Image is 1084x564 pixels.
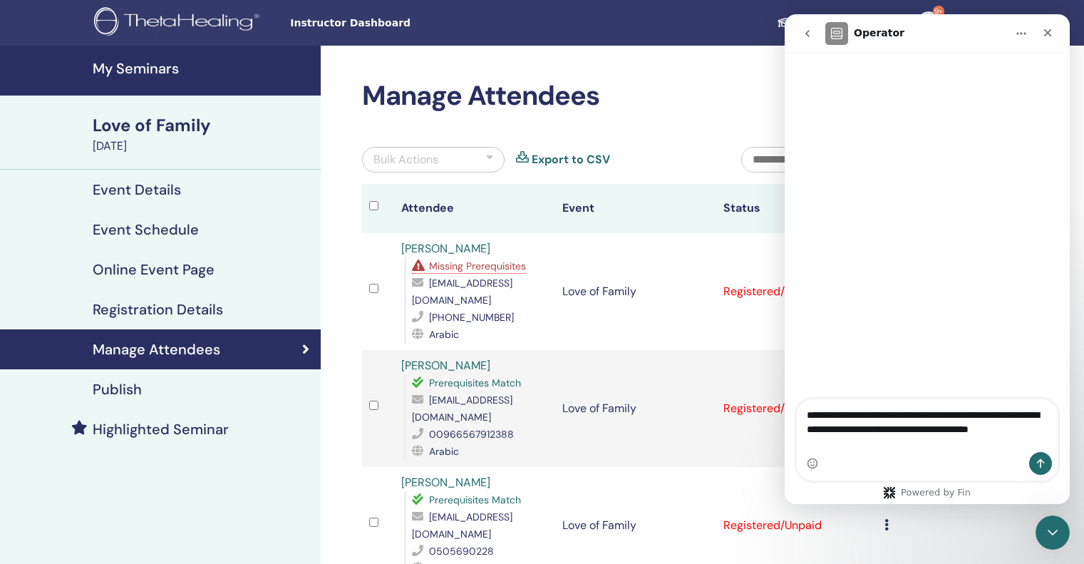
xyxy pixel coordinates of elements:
span: Instructor Dashboard [290,16,504,31]
th: Event [555,184,716,233]
h4: Manage Attendees [93,341,220,358]
span: [EMAIL_ADDRESS][DOMAIN_NAME] [412,394,512,424]
h4: Online Event Page [93,261,215,278]
h4: My Seminars [93,60,312,77]
span: Prerequisites Match [429,376,521,389]
iframe: Intercom live chat [1036,516,1070,550]
span: 00966567912388 [429,428,514,441]
th: Status [716,184,877,233]
img: graduation-cap-white.svg [777,16,794,29]
td: Love of Family [555,233,716,350]
span: [EMAIL_ADDRESS][DOMAIN_NAME] [412,277,512,307]
span: Arabic [429,445,459,458]
h4: Highlighted Seminar [93,421,229,438]
a: [PERSON_NAME] [401,241,490,256]
h4: Event Schedule [93,221,199,238]
span: 0505690228 [429,545,494,558]
a: [PERSON_NAME] [401,475,490,490]
h4: Publish [93,381,142,398]
a: [PERSON_NAME] [401,358,490,373]
a: Student Dashboard [765,10,906,36]
iframe: Intercom live chat [785,14,1070,504]
img: default.jpg [917,11,940,34]
span: Missing Prerequisites [429,260,526,272]
td: Love of Family [555,350,716,467]
h4: Event Details [93,181,181,198]
th: Attendee [394,184,555,233]
div: Bulk Actions [373,151,438,168]
h4: Registration Details [93,301,223,318]
span: Arabic [429,328,459,341]
span: 9+ [933,6,944,17]
div: Love of Family [93,113,312,138]
div: [DATE] [93,138,312,155]
h2: Manage Attendees [362,80,909,113]
img: logo.png [94,7,264,39]
span: [EMAIL_ADDRESS][DOMAIN_NAME] [412,511,512,540]
span: [PHONE_NUMBER] [429,311,514,324]
a: Export to CSV [532,151,610,168]
span: Prerequisites Match [429,493,521,506]
a: Love of Family[DATE] [84,113,321,155]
